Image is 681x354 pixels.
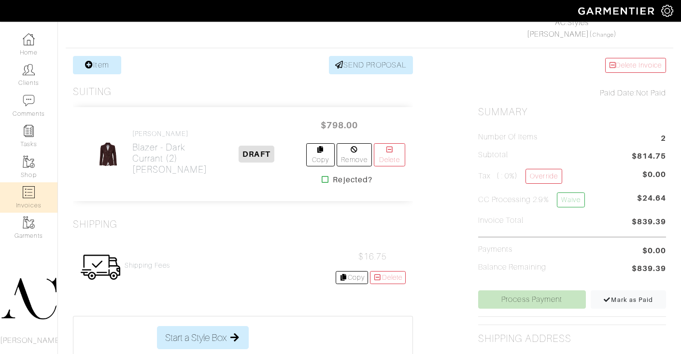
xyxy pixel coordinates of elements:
[642,245,666,257] span: $0.00
[478,87,666,99] div: Not Paid
[337,143,372,166] a: Remove
[310,115,368,136] span: $798.00
[600,89,636,97] span: Paid Date:
[132,130,207,138] h4: [PERSON_NAME]
[555,18,589,27] a: AC.Styles
[336,271,368,284] a: Copy
[23,186,35,198] img: orders-icon-0abe47150d42831381b5fb84f609e132dff9fe21cb692f30cb5eec754e2cba89.png
[23,64,35,76] img: clients-icon-6bae9207a08558b7cb47a8932f037763ab4055f8c8b6bfacd5dc20c3e0201464.png
[125,261,170,270] a: Shipping Fees
[573,2,661,19] img: garmentier-logo-header-white-b43fb05a5012e4ada735d5af1a66efaba907eab6374d6393d1fbf88cb4ef424d.png
[478,290,586,309] a: Process Payment
[632,263,666,276] span: $839.39
[527,30,590,39] a: [PERSON_NAME]
[73,86,112,98] h3: Suiting
[23,95,35,107] img: comment-icon-a0a6a9ef722e966f86d9cbdc48e553b5cf19dbc54f86b18d962a5391bc8f6eb6.png
[23,217,35,229] img: garments-icon-b7da505a4dc4fd61783c78ac3ca0ef83fa9d6f193b1c9dc38574b1d14d53ca28.png
[478,133,538,142] h5: Number of Items
[374,143,405,166] a: Delete
[605,58,666,73] a: Delete Invoice
[358,252,387,261] span: $16.75
[642,169,666,180] span: $0.00
[333,174,372,186] strong: Rejected?
[632,216,666,229] span: $839.39
[632,150,666,163] span: $814.75
[661,5,673,17] img: gear-icon-white-bd11855cb880d31180b6d7d6211b90ccbf57a29d726f0c71d8c61bd08dd39cc2.png
[593,32,614,38] a: Change
[132,142,207,175] h2: Blazer - Dark Currant (2) [PERSON_NAME]
[525,169,562,184] a: Override
[557,192,585,207] a: Waive
[603,296,653,303] span: Mark as Paid
[478,245,512,254] h5: Payments
[306,143,335,166] a: Copy
[637,192,666,211] span: $24.64
[157,326,249,349] button: Start a Style Box
[478,106,666,118] h2: Summary
[478,169,562,184] h5: Tax ( : 0%)
[92,134,124,175] img: hgmtZM5Y9h1ed2GQyfDvrkso
[165,330,227,345] span: Start a Style Box
[23,156,35,168] img: garments-icon-b7da505a4dc4fd61783c78ac3ca0ef83fa9d6f193b1c9dc38574b1d14d53ca28.png
[329,56,413,74] a: SEND PROPOSAL
[23,33,35,45] img: dashboard-icon-dbcd8f5a0b271acd01030246c82b418ddd0df26cd7fceb0bd07c9910d44c42f6.png
[73,56,121,74] a: Item
[478,263,547,272] h5: Balance Remaining
[478,192,585,207] h5: CC Processing 2.9%
[661,133,666,146] span: 2
[73,218,117,231] h3: Shipping
[478,333,572,345] h2: Shipping Address
[132,130,207,175] a: [PERSON_NAME] Blazer - Dark Currant (2)[PERSON_NAME]
[370,271,406,284] a: Delete
[80,247,121,287] img: Womens_Shipping-0f0746b93696673c4592444dca31ff67b5a305f4a045d2d6c16441254fff223c.png
[478,216,524,225] h5: Invoice Total
[591,290,666,309] a: Mark as Paid
[482,17,662,40] div: ( )
[23,125,35,137] img: reminder-icon-8004d30b9f0a5d33ae49ab947aed9ed385cf756f9e5892f1edd6e32f2345188e.png
[239,146,274,163] span: DRAFT
[478,150,508,160] h5: Subtotal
